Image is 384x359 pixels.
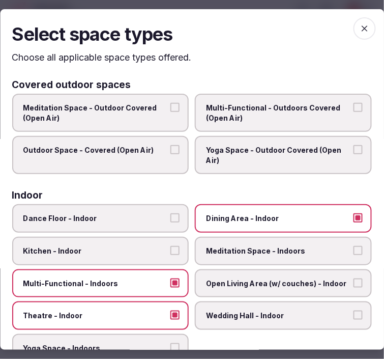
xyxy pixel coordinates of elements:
h3: Indoor [12,191,43,201]
button: Yoga Space - Outdoor Covered (Open Air) [353,145,363,154]
button: Meditation Space - Outdoor Covered (Open Air) [171,103,180,112]
span: Open Living Area (w/ couches) - Indoor [206,279,351,289]
button: Dining Area - Indoor [353,214,363,223]
span: Multi-Functional - Outdoors Covered (Open Air) [206,103,351,123]
span: Dance Floor - Indoor [23,214,168,224]
button: Kitchen - Indoor [171,246,180,255]
button: Multi-Functional - Indoors [171,279,180,288]
button: Open Living Area (w/ couches) - Indoor [353,279,363,288]
button: Theatre - Indoor [171,311,180,320]
button: Outdoor Space - Covered (Open Air) [171,145,180,154]
span: Kitchen - Indoor [23,246,168,256]
span: Meditation Space - Indoors [206,246,351,256]
button: Multi-Functional - Outdoors Covered (Open Air) [353,103,363,112]
span: Theatre - Indoor [23,311,168,321]
button: Meditation Space - Indoors [353,246,363,255]
span: Meditation Space - Outdoor Covered (Open Air) [23,103,168,123]
button: Dance Floor - Indoor [171,214,180,223]
span: Yoga Space - Outdoor Covered (Open Air) [206,145,351,165]
span: Yoga Space - Indoors [23,343,168,353]
span: Outdoor Space - Covered (Open Air) [23,145,168,155]
p: Choose all applicable space types offered. [12,51,372,64]
h3: Covered outdoor spaces [12,80,131,90]
span: Dining Area - Indoor [206,214,351,224]
span: Wedding Hall - Indoor [206,311,351,321]
button: Yoga Space - Indoors [171,343,180,352]
h2: Select space types [12,21,372,47]
span: Multi-Functional - Indoors [23,279,168,289]
button: Wedding Hall - Indoor [353,311,363,320]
